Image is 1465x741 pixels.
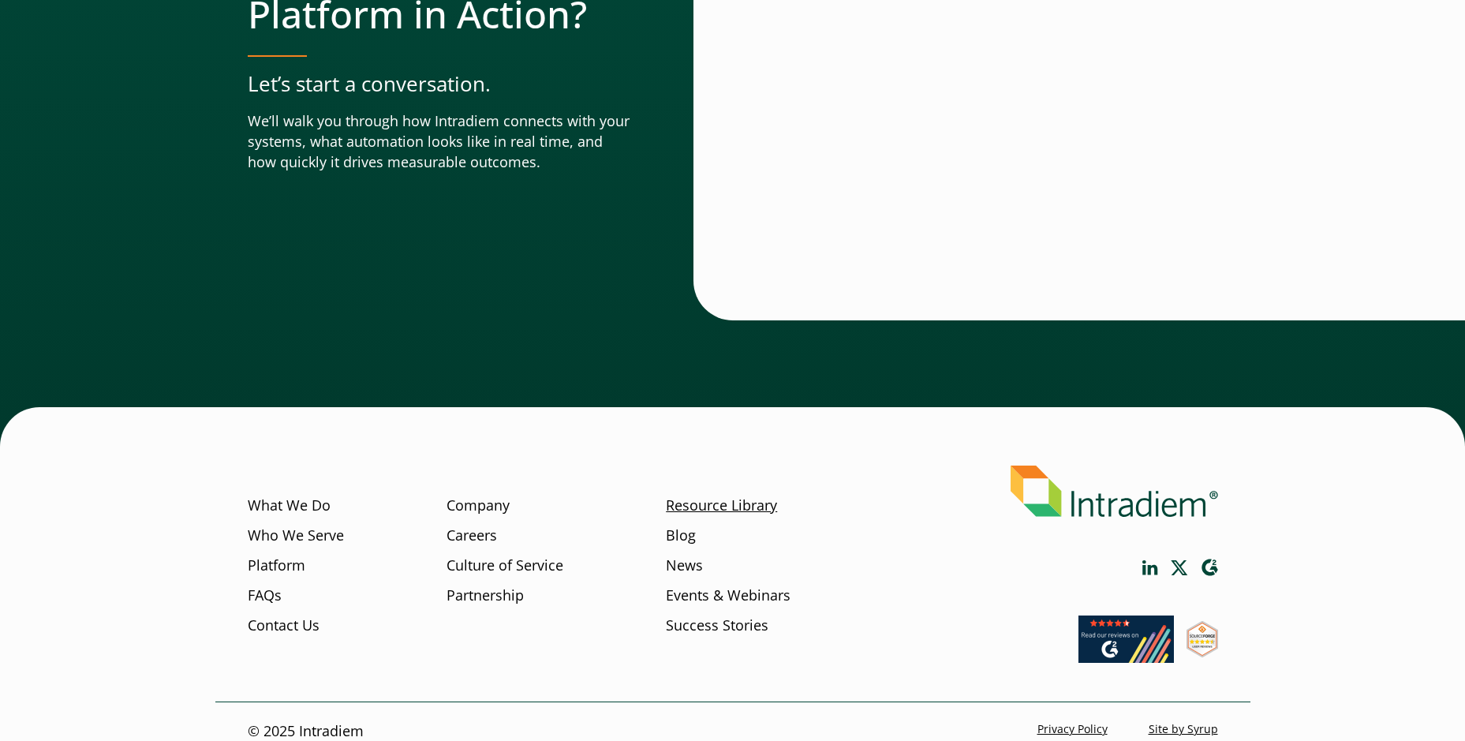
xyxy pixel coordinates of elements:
[666,496,777,516] a: Resource Library
[1037,722,1108,737] a: Privacy Policy
[1078,648,1174,667] a: Link opens in a new window
[666,586,790,606] a: Events & Webinars
[447,496,510,516] a: Company
[248,616,320,636] a: Contact Us
[1149,722,1218,737] a: Site by Syrup
[248,496,331,516] a: What We Do
[248,111,630,173] p: We’ll walk you through how Intradiem connects with your systems, what automation looks like in re...
[1078,616,1174,663] img: Read our reviews on G2
[1142,560,1158,575] a: Link opens in a new window
[248,556,305,576] a: Platform
[447,526,497,546] a: Careers
[1171,560,1188,575] a: Link opens in a new window
[248,526,344,546] a: Who We Serve
[248,586,282,606] a: FAQs
[666,616,768,636] a: Success Stories
[1187,642,1218,661] a: Link opens in a new window
[666,556,703,576] a: News
[666,526,696,546] a: Blog
[447,586,524,606] a: Partnership
[1201,559,1218,577] a: Link opens in a new window
[1187,621,1218,657] img: SourceForge User Reviews
[248,69,630,99] p: Let’s start a conversation.
[1011,466,1218,517] img: Intradiem
[447,556,563,576] a: Culture of Service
